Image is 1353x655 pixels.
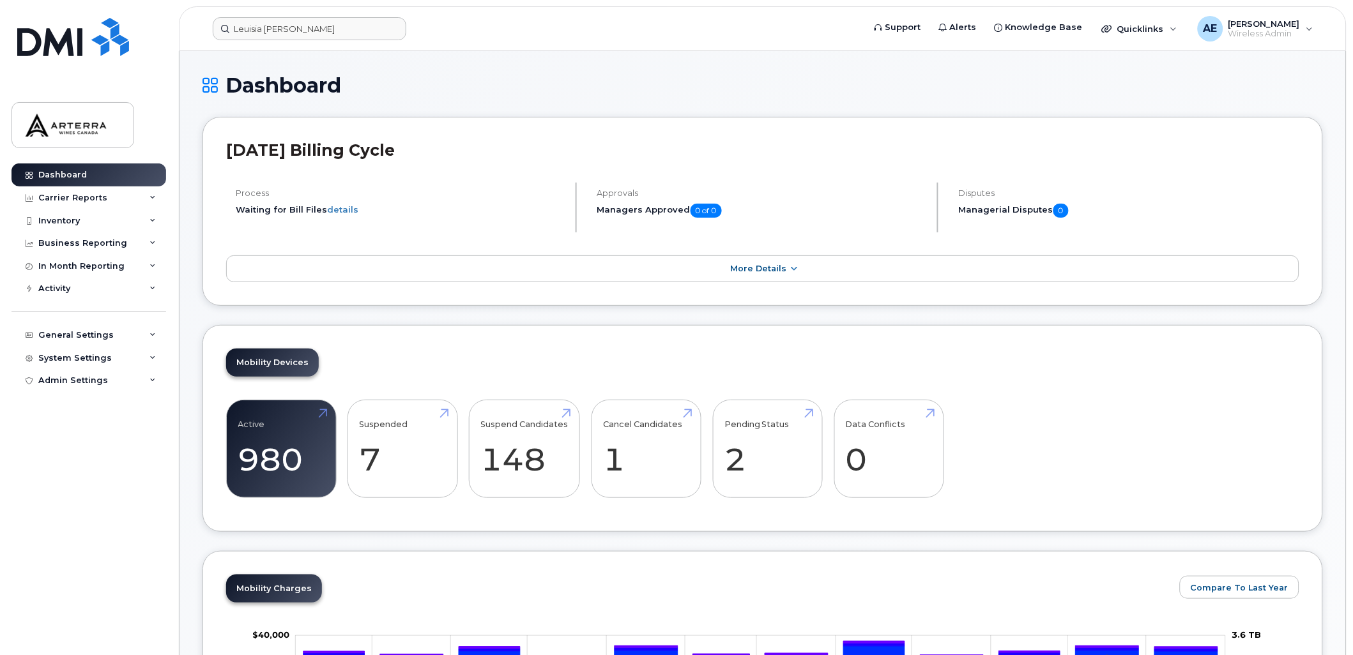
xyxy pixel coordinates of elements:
[959,188,1299,198] h4: Disputes
[226,140,1299,160] h2: [DATE] Billing Cycle
[1053,204,1069,218] span: 0
[597,188,926,198] h4: Approvals
[236,188,565,198] h4: Process
[691,204,722,218] span: 0 of 0
[481,407,569,491] a: Suspend Candidates 148
[1180,576,1299,599] button: Compare To Last Year
[1191,582,1288,594] span: Compare To Last Year
[846,407,932,491] a: Data Conflicts 0
[1232,629,1262,640] tspan: 3.6 TB
[236,204,565,216] li: Waiting for Bill Files
[238,407,325,491] a: Active 980
[959,204,1299,218] h5: Managerial Disputes
[724,407,811,491] a: Pending Status 2
[226,575,322,603] a: Mobility Charges
[252,629,289,640] tspan: $40,000
[730,264,786,273] span: More Details
[360,407,446,491] a: Suspended 7
[327,204,358,215] a: details
[603,407,689,491] a: Cancel Candidates 1
[252,629,289,640] g: $0
[226,349,319,377] a: Mobility Devices
[597,204,926,218] h5: Managers Approved
[203,74,1323,96] h1: Dashboard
